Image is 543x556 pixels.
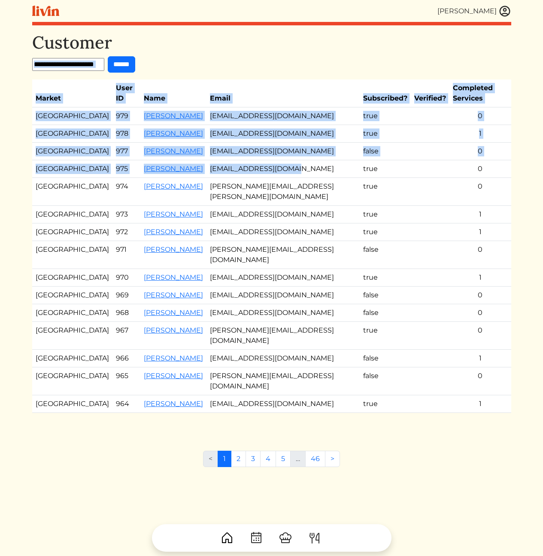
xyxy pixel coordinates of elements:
[144,182,203,190] a: [PERSON_NAME]
[206,322,360,350] td: [PERSON_NAME][EMAIL_ADDRESS][DOMAIN_NAME]
[144,112,203,120] a: [PERSON_NAME]
[411,79,449,107] th: Verified?
[112,107,141,125] td: 979
[246,451,261,467] a: 3
[112,350,141,367] td: 966
[449,269,511,287] td: 1
[449,350,511,367] td: 1
[360,304,411,322] td: false
[112,241,141,269] td: 971
[112,223,141,241] td: 972
[144,147,203,155] a: [PERSON_NAME]
[32,269,112,287] td: [GEOGRAPHIC_DATA]
[449,241,511,269] td: 0
[279,531,292,545] img: ChefHat-a374fb509e4f37eb0702ca99f5f64f3b6956810f32a249b33092029f8484b388.svg
[206,287,360,304] td: [EMAIL_ADDRESS][DOMAIN_NAME]
[449,125,511,143] td: 1
[144,210,203,218] a: [PERSON_NAME]
[231,451,246,467] a: 2
[360,79,411,107] th: Subscribed?
[144,354,203,362] a: [PERSON_NAME]
[360,322,411,350] td: true
[360,241,411,269] td: false
[449,395,511,413] td: 1
[449,206,511,223] td: 1
[360,178,411,206] td: true
[449,367,511,395] td: 0
[32,350,112,367] td: [GEOGRAPHIC_DATA]
[206,178,360,206] td: [PERSON_NAME][EMAIL_ADDRESS][PERSON_NAME][DOMAIN_NAME]
[32,178,112,206] td: [GEOGRAPHIC_DATA]
[360,223,411,241] td: true
[144,372,203,380] a: [PERSON_NAME]
[206,269,360,287] td: [EMAIL_ADDRESS][DOMAIN_NAME]
[206,350,360,367] td: [EMAIL_ADDRESS][DOMAIN_NAME]
[112,367,141,395] td: 965
[144,309,203,317] a: [PERSON_NAME]
[360,125,411,143] td: true
[144,165,203,173] a: [PERSON_NAME]
[206,79,360,107] th: Email
[144,228,203,236] a: [PERSON_NAME]
[32,241,112,269] td: [GEOGRAPHIC_DATA]
[449,178,511,206] td: 0
[112,160,141,178] td: 975
[206,125,360,143] td: [EMAIL_ADDRESS][DOMAIN_NAME]
[206,241,360,269] td: [PERSON_NAME][EMAIL_ADDRESS][DOMAIN_NAME]
[220,531,234,545] img: House-9bf13187bcbb5817f509fe5e7408150f90897510c4275e13d0d5fca38e0b5951.svg
[112,206,141,223] td: 973
[206,395,360,413] td: [EMAIL_ADDRESS][DOMAIN_NAME]
[360,350,411,367] td: false
[112,269,141,287] td: 970
[112,395,141,413] td: 964
[449,79,511,107] th: Completed Services
[206,367,360,395] td: [PERSON_NAME][EMAIL_ADDRESS][DOMAIN_NAME]
[206,206,360,223] td: [EMAIL_ADDRESS][DOMAIN_NAME]
[32,6,59,16] img: livin-logo-a0d97d1a881af30f6274990eb6222085a2533c92bbd1e4f22c21b4f0d0e3210c.svg
[144,291,203,299] a: [PERSON_NAME]
[112,79,141,107] th: User ID
[360,160,411,178] td: true
[112,143,141,160] td: 977
[206,107,360,125] td: [EMAIL_ADDRESS][DOMAIN_NAME]
[32,206,112,223] td: [GEOGRAPHIC_DATA]
[449,304,511,322] td: 0
[32,160,112,178] td: [GEOGRAPHIC_DATA]
[32,367,112,395] td: [GEOGRAPHIC_DATA]
[140,79,206,107] th: Name
[360,143,411,160] td: false
[32,395,112,413] td: [GEOGRAPHIC_DATA]
[360,287,411,304] td: false
[276,451,291,467] a: 5
[218,451,231,467] a: 1
[249,531,263,545] img: CalendarDots-5bcf9d9080389f2a281d69619e1c85352834be518fbc73d9501aef674afc0d57.svg
[360,206,411,223] td: true
[112,125,141,143] td: 978
[144,129,203,137] a: [PERSON_NAME]
[449,143,511,160] td: 0
[360,367,411,395] td: false
[32,143,112,160] td: [GEOGRAPHIC_DATA]
[144,400,203,408] a: [PERSON_NAME]
[32,223,112,241] td: [GEOGRAPHIC_DATA]
[449,223,511,241] td: 1
[32,79,112,107] th: Market
[325,451,340,467] a: Next
[449,107,511,125] td: 0
[449,287,511,304] td: 0
[206,304,360,322] td: [EMAIL_ADDRESS][DOMAIN_NAME]
[260,451,276,467] a: 4
[203,451,340,474] nav: Pages
[32,304,112,322] td: [GEOGRAPHIC_DATA]
[32,322,112,350] td: [GEOGRAPHIC_DATA]
[144,245,203,254] a: [PERSON_NAME]
[32,107,112,125] td: [GEOGRAPHIC_DATA]
[32,32,511,53] h1: Customer
[206,160,360,178] td: [EMAIL_ADDRESS][DOMAIN_NAME]
[206,223,360,241] td: [EMAIL_ADDRESS][DOMAIN_NAME]
[308,531,322,545] img: ForkKnife-55491504ffdb50bab0c1e09e7649658475375261d09fd45db06cec23bce548bf.svg
[32,125,112,143] td: [GEOGRAPHIC_DATA]
[32,287,112,304] td: [GEOGRAPHIC_DATA]
[112,304,141,322] td: 968
[360,395,411,413] td: true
